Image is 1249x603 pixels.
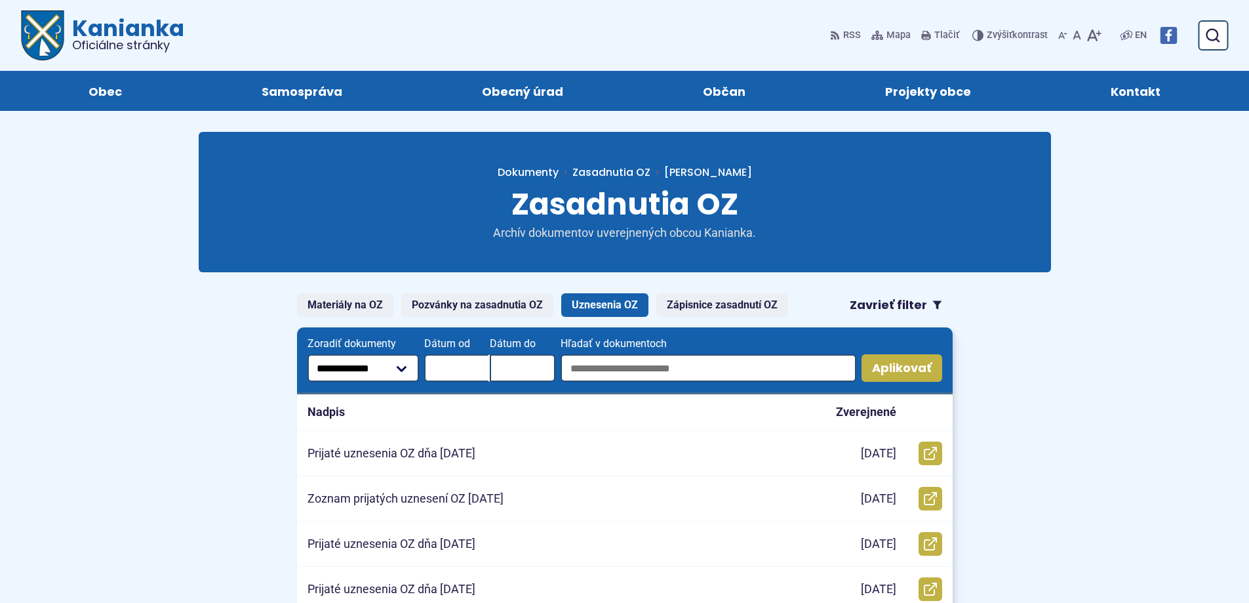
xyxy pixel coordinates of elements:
[829,71,1028,111] a: Projekty obce
[1135,28,1147,43] span: EN
[861,491,896,507] p: [DATE]
[861,582,896,597] p: [DATE]
[650,165,752,180] a: [PERSON_NAME]
[297,293,393,317] a: Materiály na OZ
[424,338,490,350] span: Dátum od
[1084,22,1104,49] button: Zväčšiť veľkosť písma
[307,405,345,420] p: Nadpis
[572,165,650,180] a: Zasadnutia OZ
[1070,22,1084,49] button: Nastaviť pôvodnú veľkosť písma
[72,39,184,51] span: Oficiálne stránky
[89,71,122,111] span: Obec
[861,446,896,461] p: [DATE]
[482,71,563,111] span: Obecný úrad
[703,71,745,111] span: Občan
[843,28,861,43] span: RSS
[830,22,863,49] a: RSS
[424,354,490,382] input: Dátum od
[869,22,913,49] a: Mapa
[307,491,504,507] p: Zoznam prijatých uznesení OZ [DATE]
[919,22,962,49] button: Tlačiť
[972,22,1050,49] button: Zvýšiťkontrast
[467,226,782,241] p: Archív dokumentov uverejnených obcou Kanianka.
[307,338,420,350] span: Zoradiť dokumenty
[934,30,959,41] span: Tlačiť
[885,71,971,111] span: Projekty obce
[836,405,896,420] p: Zverejnené
[401,293,553,317] a: Pozvánky na zasadnutia OZ
[861,537,896,552] p: [DATE]
[987,30,1012,41] span: Zvýšiť
[561,338,856,350] span: Hľadať v dokumentoch
[31,71,178,111] a: Obec
[425,71,620,111] a: Obecný úrad
[862,354,942,382] button: Aplikovať
[1160,27,1177,44] img: Prejsť na Facebook stránku
[262,71,342,111] span: Samospráva
[1132,28,1149,43] a: EN
[498,165,572,180] a: Dokumenty
[64,17,184,51] span: Kanianka
[511,183,738,225] span: Zasadnutia OZ
[1111,71,1160,111] span: Kontakt
[498,165,559,180] span: Dokumenty
[205,71,399,111] a: Samospráva
[21,10,64,60] img: Prejsť na domovskú stránku
[646,71,803,111] a: Občan
[307,582,475,597] p: Prijaté uznesenia OZ dňa [DATE]
[1054,71,1218,111] a: Kontakt
[307,354,420,382] select: Zoradiť dokumenty
[664,165,752,180] span: [PERSON_NAME]
[21,10,184,60] a: Logo Kanianka, prejsť na domovskú stránku.
[561,354,856,382] input: Hľadať v dokumentoch
[490,354,555,382] input: Dátum do
[656,293,788,317] a: Zápisnice zasadnutí OZ
[307,446,475,461] p: Prijaté uznesenia OZ dňa [DATE]
[886,28,911,43] span: Mapa
[490,338,555,350] span: Dátum do
[987,30,1048,41] span: kontrast
[850,298,927,313] span: Zavrieť filter
[839,293,953,317] button: Zavrieť filter
[307,537,475,552] p: Prijaté uznesenia OZ dňa [DATE]
[561,293,648,317] a: Uznesenia OZ
[1056,22,1070,49] button: Zmenšiť veľkosť písma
